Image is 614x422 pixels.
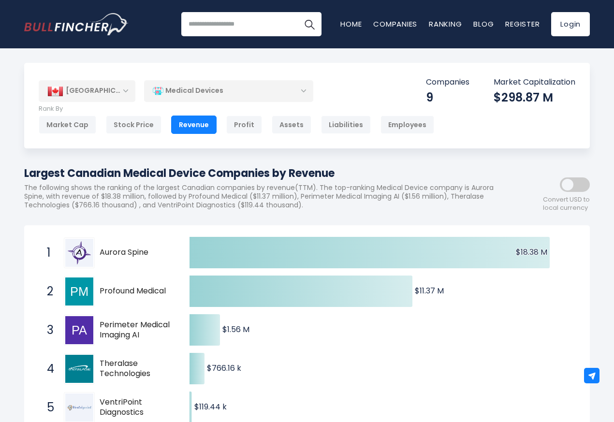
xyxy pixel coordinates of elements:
div: Profit [226,116,262,134]
p: Market Capitalization [494,77,575,87]
button: Search [297,12,322,36]
div: Stock Price [106,116,161,134]
span: VentriPoint Diagnostics [100,397,173,418]
span: 2 [42,283,52,300]
span: 4 [42,361,52,377]
div: Revenue [171,116,217,134]
text: $766.16 k [207,363,241,374]
div: Medical Devices [144,80,313,102]
div: Assets [272,116,311,134]
img: Profound Medical [65,277,93,306]
img: Perimeter Medical Imaging AI [65,316,93,344]
div: [GEOGRAPHIC_DATA] [39,80,135,102]
a: Companies [373,19,417,29]
span: Aurora Spine [100,247,173,258]
span: 1 [42,245,52,261]
span: Profound Medical [100,286,173,296]
img: Bullfincher logo [24,13,129,35]
p: The following shows the ranking of the largest Canadian companies by revenue(TTM). The top-rankin... [24,183,503,210]
span: Convert USD to local currency [543,196,590,212]
div: 9 [426,90,469,105]
a: Home [340,19,362,29]
div: $298.87 M [494,90,575,105]
p: Rank By [39,105,434,113]
a: Login [551,12,590,36]
h1: Largest Canadian Medical Device Companies by Revenue [24,165,503,181]
span: 5 [42,399,52,416]
a: Ranking [429,19,462,29]
p: Companies [426,77,469,87]
div: Liabilities [321,116,371,134]
span: Theralase Technologies [100,359,173,379]
a: Blog [473,19,494,29]
text: $18.38 M [516,247,547,258]
text: $11.37 M [415,285,444,296]
div: Market Cap [39,116,96,134]
img: Aurora Spine [65,239,93,267]
img: VentriPoint Diagnostics [65,393,93,422]
text: $119.44 k [194,401,227,412]
span: Perimeter Medical Imaging AI [100,320,173,340]
div: Employees [380,116,434,134]
a: Register [505,19,540,29]
a: Go to homepage [24,13,128,35]
text: $1.56 M [222,324,249,335]
span: 3 [42,322,52,338]
img: Theralase Technologies [65,355,93,383]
